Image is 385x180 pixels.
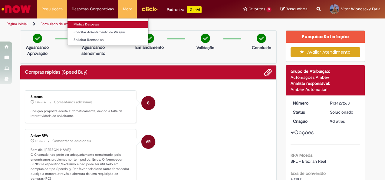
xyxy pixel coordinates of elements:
dt: Número [288,100,326,106]
span: Rascunhos [286,6,308,12]
span: Vitor Wionoscky Faria [341,6,380,12]
div: Pesquisa Satisfação [286,31,365,43]
div: Sistema [31,95,131,99]
span: BRL - Brazilian Real [291,158,326,164]
div: System [141,96,155,110]
img: ServiceNow [1,3,32,15]
span: 9d atrás [35,139,45,143]
span: 9d atrás [330,118,345,124]
a: Solicitar Reembolso [67,37,148,43]
span: S [147,96,150,110]
div: Analista responsável: [291,80,360,86]
a: Formulário de Atendimento [41,22,85,26]
dt: Status [288,109,326,115]
div: Grupo de Atribuição: [291,68,360,74]
time: 19/08/2025 09:42:49 [330,118,345,124]
a: Página inicial [7,22,28,26]
div: Ambev RPA [141,135,155,149]
img: check-circle-green.png [145,34,154,43]
div: 19/08/2025 09:42:49 [330,118,358,124]
span: 22h atrás [35,101,46,104]
a: Minhas Despesas [67,21,148,28]
img: check-circle-green.png [201,34,210,43]
div: R13427263 [330,100,358,106]
small: Comentários adicionais [52,138,91,144]
span: 5 [266,7,271,12]
ul: Trilhas de página [5,18,252,30]
p: Aguardando atendimento [79,44,108,56]
div: Ambev RPA [31,134,131,138]
img: check-circle-green.png [257,34,266,43]
dt: Criação [288,118,326,124]
div: Ambev Automation [291,86,360,92]
p: Validação [196,45,214,51]
span: Requisições [41,6,63,12]
div: Padroniza [167,6,202,13]
h2: Compras rápidas (Speed Buy) Histórico de tíquete [25,70,87,75]
b: RPA Moeda [291,152,312,158]
a: Rascunhos [281,6,308,12]
span: More [123,6,132,12]
time: 19/08/2025 10:30:06 [35,139,45,143]
ul: Despesas Corporativas [67,18,149,45]
a: Solicitar Adiantamento de Viagem [67,29,148,36]
img: click_logo_yellow_360x200.png [141,4,158,13]
button: Adicionar anexos [264,68,272,76]
p: Concluído [252,45,271,51]
p: Aguardando Aprovação [23,44,52,56]
img: check-circle-green.png [33,34,42,43]
b: taxa de conversão [291,171,326,176]
div: Automações Ambev [291,74,360,80]
p: Em andamento [135,44,164,50]
small: Comentários adicionais [54,100,93,105]
time: 26/08/2025 17:30:07 [35,101,46,104]
p: Solução proposta aceita automaticamente, devido a falta de interatividade do solicitante. [31,109,131,118]
p: +GenAi [187,6,202,13]
span: AR [146,135,151,149]
div: Solucionado [330,109,358,115]
button: Avaliar Atendimento [291,47,360,57]
span: Favoritos [248,6,265,12]
span: Despesas Corporativas [72,6,114,12]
